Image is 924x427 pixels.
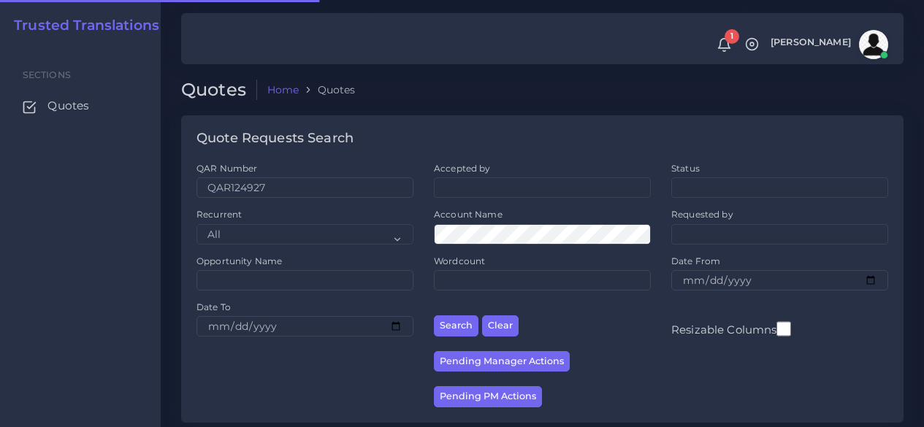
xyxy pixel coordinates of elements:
[196,208,242,220] label: Recurrent
[771,38,851,47] span: [PERSON_NAME]
[711,37,737,53] a: 1
[776,320,791,338] input: Resizable Columns
[196,255,282,267] label: Opportunity Name
[671,320,791,338] label: Resizable Columns
[181,80,257,101] h2: Quotes
[482,315,519,336] button: Clear
[434,255,485,267] label: Wordcount
[671,162,700,174] label: Status
[196,162,257,174] label: QAR Number
[11,91,150,121] a: Quotes
[859,30,888,59] img: avatar
[434,208,503,220] label: Account Name
[4,18,159,34] a: Trusted Translations
[196,131,354,147] h4: Quote Requests Search
[299,82,355,97] li: Quotes
[434,351,570,372] button: Pending Manager Actions
[671,208,733,220] label: Requested by
[23,69,71,80] span: Sections
[725,29,739,44] span: 1
[434,315,478,336] button: Search
[671,255,720,267] label: Date From
[196,301,231,313] label: Date To
[434,386,542,407] button: Pending PM Actions
[434,162,491,174] label: Accepted by
[267,82,299,97] a: Home
[47,98,89,114] span: Quotes
[763,30,893,59] a: [PERSON_NAME]avatar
